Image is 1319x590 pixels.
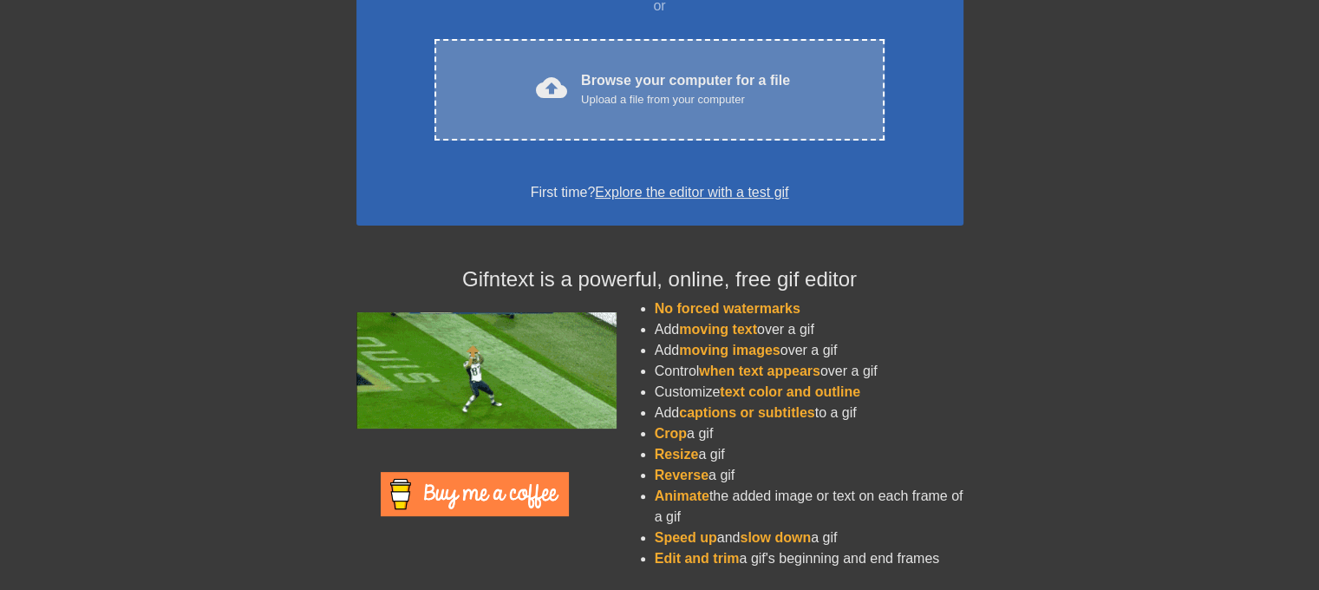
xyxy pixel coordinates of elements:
li: and a gif [655,528,963,548]
li: Control over a gif [655,361,963,382]
div: First time? [379,182,941,203]
span: Speed up [655,530,717,545]
li: a gif's beginning and end frames [655,548,963,569]
div: Browse your computer for a file [581,70,790,108]
li: Add to a gif [655,403,963,423]
span: slow down [740,530,811,545]
li: Add over a gif [655,319,963,340]
li: Add over a gif [655,340,963,361]
li: a gif [655,444,963,465]
span: text color and outline [720,384,860,399]
span: moving images [679,343,780,357]
div: Upload a file from your computer [581,91,790,108]
li: a gif [655,423,963,444]
li: a gif [655,465,963,486]
span: Edit and trim [655,551,740,566]
li: the added image or text on each frame of a gif [655,486,963,528]
span: No forced watermarks [655,301,800,316]
span: captions or subtitles [679,405,814,420]
h4: Gifntext is a powerful, online, free gif editor [356,267,963,292]
a: Explore the editor with a test gif [595,185,788,200]
span: Reverse [655,468,708,482]
img: football_small.gif [356,312,617,429]
span: when text appears [699,364,820,378]
li: Customize [655,382,963,403]
span: Animate [655,488,709,503]
span: Crop [655,426,687,441]
img: Buy Me A Coffee [381,472,569,516]
span: moving text [679,322,757,337]
span: Resize [655,447,699,462]
span: cloud_upload [536,72,567,103]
